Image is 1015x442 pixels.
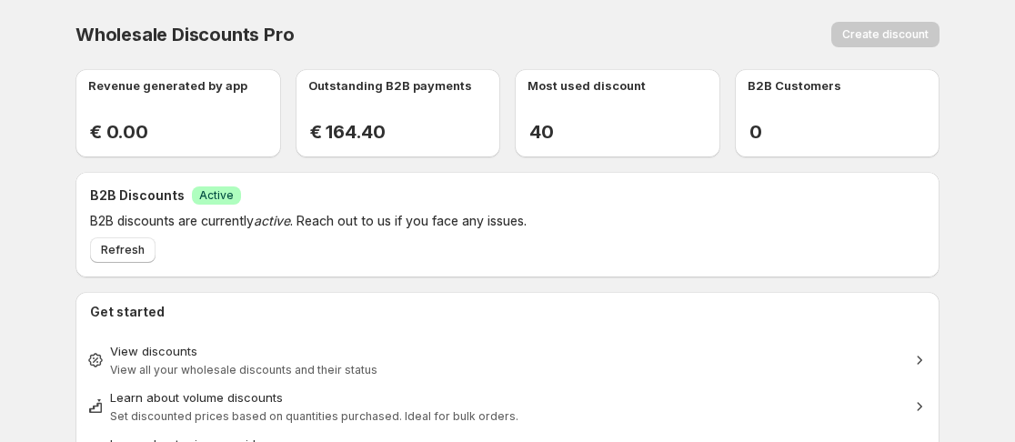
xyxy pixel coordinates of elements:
h2: 0 [749,121,940,143]
h2: Get started [90,303,925,321]
p: Most used discount [528,76,646,95]
button: Refresh [90,237,156,263]
span: View all your wholesale discounts and their status [110,363,377,377]
h2: € 164.40 [310,121,501,143]
p: Outstanding B2B payments [308,76,472,95]
span: Set discounted prices based on quantities purchased. Ideal for bulk orders. [110,409,518,423]
span: Refresh [101,243,145,257]
h2: 40 [529,121,720,143]
p: B2B Customers [748,76,841,95]
em: active [254,213,290,228]
span: Wholesale Discounts Pro [75,24,294,45]
p: B2B discounts are currently . Reach out to us if you face any issues. [90,212,816,230]
div: View discounts [110,342,905,360]
h2: € 0.00 [90,121,281,143]
span: Active [199,188,234,203]
div: Learn about volume discounts [110,388,905,407]
h2: B2B Discounts [90,186,185,205]
p: Revenue generated by app [88,76,247,95]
